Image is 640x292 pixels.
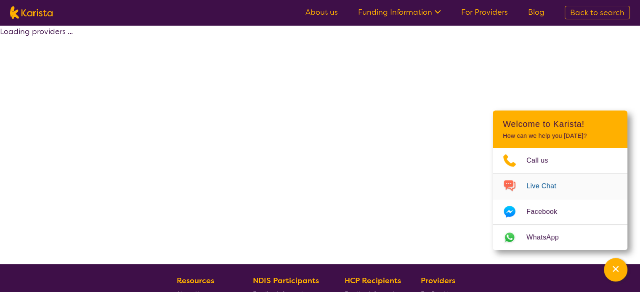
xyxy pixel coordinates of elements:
[503,119,617,129] h2: Welcome to Karista!
[10,6,53,19] img: Karista logo
[493,225,627,250] a: Web link opens in a new tab.
[253,276,319,286] b: NDIS Participants
[526,180,566,192] span: Live Chat
[528,7,544,17] a: Blog
[565,6,630,19] a: Back to search
[358,7,441,17] a: Funding Information
[526,154,558,167] span: Call us
[503,132,617,139] p: How can we help you [DATE]?
[604,258,627,281] button: Channel Menu
[493,148,627,250] ul: Choose channel
[526,231,569,244] span: WhatsApp
[526,205,567,218] span: Facebook
[461,7,508,17] a: For Providers
[421,276,455,286] b: Providers
[345,276,401,286] b: HCP Recipients
[493,110,627,250] div: Channel Menu
[177,276,214,286] b: Resources
[570,8,624,18] span: Back to search
[305,7,338,17] a: About us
